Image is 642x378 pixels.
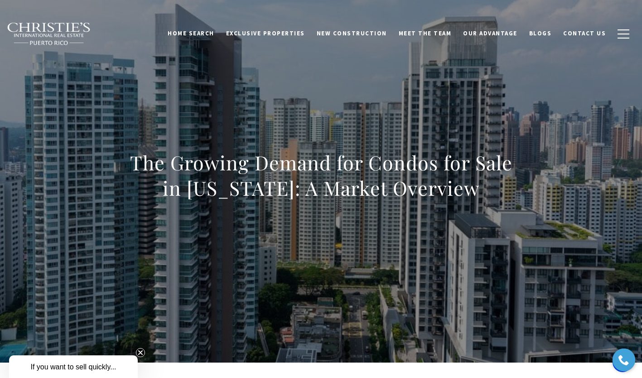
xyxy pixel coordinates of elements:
span: Exclusive Properties [226,29,305,37]
span: If you want to sell quickly... [30,363,116,371]
div: If you want to sell quickly...Close teaser [9,355,138,378]
span: Blogs [529,29,552,37]
span: New Construction [317,29,387,37]
img: Christie's International Real Estate black text logo [7,22,91,46]
a: Our Advantage [457,25,523,42]
h1: The Growing Demand for Condos for Sale in [US_STATE]: A Market Overview [121,150,521,201]
a: Meet the Team [393,25,458,42]
a: Home Search [162,25,220,42]
a: New Construction [311,25,393,42]
span: Our Advantage [463,29,517,37]
span: Contact Us [563,29,606,37]
a: Blogs [523,25,558,42]
button: Close teaser [136,348,145,357]
a: Exclusive Properties [220,25,311,42]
